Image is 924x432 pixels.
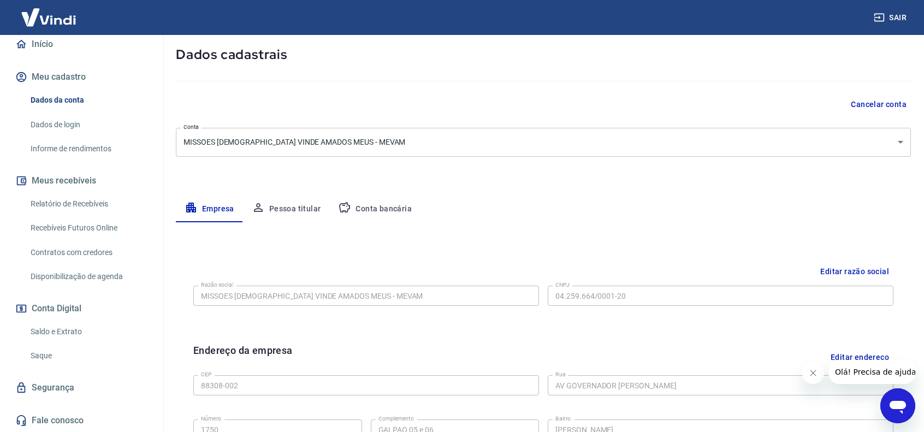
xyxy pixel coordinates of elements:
a: Saque [26,345,150,367]
button: Empresa [176,196,243,222]
label: Rua [555,370,566,378]
a: Disponibilização de agenda [26,265,150,288]
iframe: Mensagem da empresa [828,360,915,384]
button: Meu cadastro [13,65,150,89]
a: Recebíveis Futuros Online [26,217,150,239]
label: Número [201,415,221,423]
label: Razão social [201,281,233,289]
a: Saldo e Extrato [26,321,150,343]
a: Início [13,32,150,56]
label: Conta [183,123,199,131]
div: MISSOES [DEMOGRAPHIC_DATA] VINDE AMADOS MEUS - MEVAM [176,128,911,157]
button: Conta bancária [329,196,420,222]
iframe: Botão para abrir a janela de mensagens [880,388,915,423]
h6: Endereço da empresa [193,343,293,371]
a: Segurança [13,376,150,400]
a: Dados da conta [26,89,150,111]
a: Informe de rendimentos [26,138,150,160]
button: Editar endereço [826,343,893,371]
button: Editar razão social [816,262,893,282]
label: CNPJ [555,281,570,289]
iframe: Fechar mensagem [802,362,824,384]
a: Relatório de Recebíveis [26,193,150,215]
button: Conta Digital [13,297,150,321]
button: Sair [872,8,911,28]
a: Dados de login [26,114,150,136]
a: Contratos com credores [26,241,150,264]
label: Bairro [555,415,571,423]
label: CEP [201,370,211,378]
img: Vindi [13,1,84,34]
label: Complemento [378,415,414,423]
button: Cancelar conta [846,94,911,115]
span: Olá! Precisa de ajuda? [7,8,92,16]
h5: Dados cadastrais [176,46,911,63]
button: Meus recebíveis [13,169,150,193]
button: Pessoa titular [243,196,330,222]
